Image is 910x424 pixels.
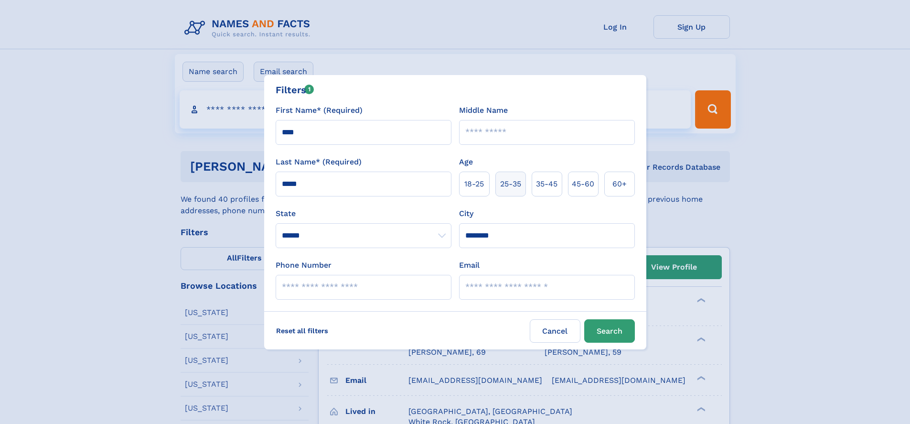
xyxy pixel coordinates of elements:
[459,156,473,168] label: Age
[530,319,580,343] label: Cancel
[536,178,557,190] span: 35‑45
[459,208,473,219] label: City
[459,260,480,271] label: Email
[270,319,334,342] label: Reset all filters
[464,178,484,190] span: 18‑25
[572,178,594,190] span: 45‑60
[276,156,362,168] label: Last Name* (Required)
[612,178,627,190] span: 60+
[276,83,314,97] div: Filters
[276,105,363,116] label: First Name* (Required)
[500,178,521,190] span: 25‑35
[459,105,508,116] label: Middle Name
[276,208,451,219] label: State
[584,319,635,343] button: Search
[276,260,332,271] label: Phone Number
